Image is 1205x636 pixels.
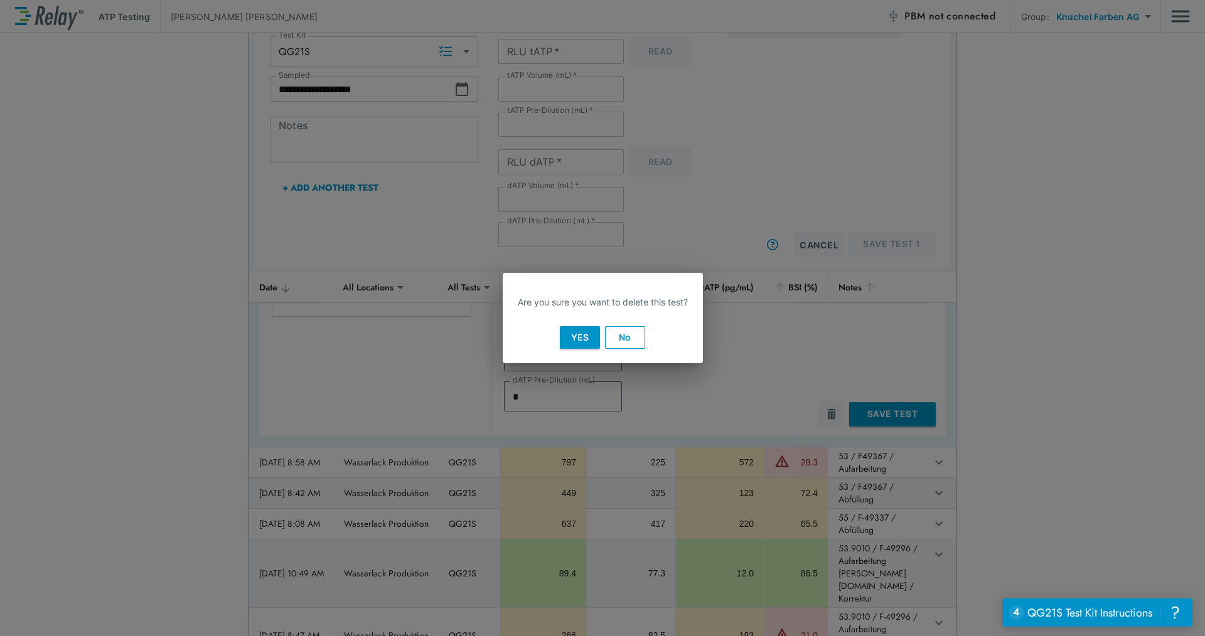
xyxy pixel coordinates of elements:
button: Yes [560,326,600,349]
iframe: Resource center [1002,598,1192,627]
button: No [605,326,645,349]
p: Are you sure you want to delete this test? [518,295,688,309]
